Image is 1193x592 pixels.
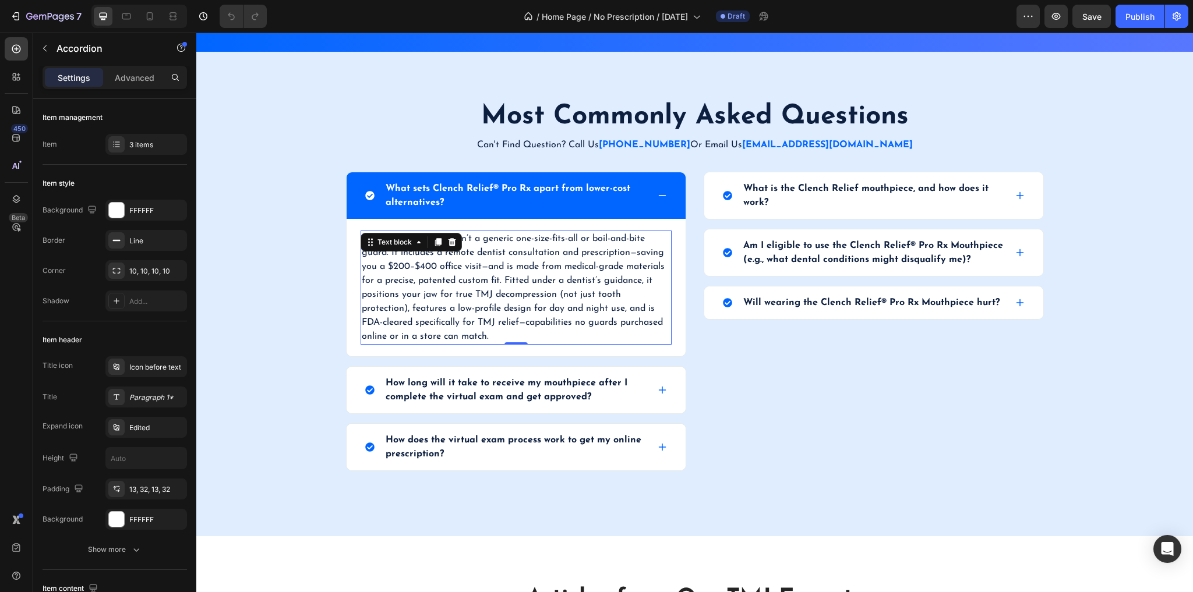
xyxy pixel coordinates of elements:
[189,149,450,177] p: What sets Clench Relief® Pro Rx apart from lower-cost alternatives?
[179,204,218,215] div: Text block
[43,178,75,189] div: Item style
[189,400,450,428] p: How does the virtual exam process work to get my online prescription?
[129,296,184,307] div: Add...
[58,72,90,84] p: Settings
[189,343,450,371] p: How long will it take to receive my mouthpiece after I complete the virtual exam and get approved?
[11,124,28,133] div: 450
[43,112,103,123] div: Item management
[547,149,808,177] p: What is the Clench Relief mouthpiece, and how does it work?
[43,235,65,246] div: Border
[546,108,716,117] strong: [EMAIL_ADDRESS][DOMAIN_NAME]
[403,108,494,117] strong: [PHONE_NUMBER]
[43,335,82,345] div: Item header
[9,213,28,222] div: Beta
[129,266,184,276] div: 10, 10, 10, 10
[129,362,184,373] div: Icon before text
[542,10,688,23] span: Home Page / No Prescription / [DATE]
[88,544,142,555] div: Show more
[165,199,474,311] p: Clench Relief® Pro Rx isn’t a generic one-size-fits-all or boil-and-bite guard. It includes a rem...
[43,296,69,306] div: Shadow
[129,140,184,150] div: 3 items
[106,448,186,469] input: Auto
[129,515,184,525] div: FFFFFF
[1082,12,1102,22] span: Save
[220,5,267,28] div: Undo/Redo
[547,206,808,234] p: Am I eligible to use the Clench Relief® Pro Rx Mouthpiece (e.g., what dental conditions might dis...
[43,392,57,402] div: Title
[43,539,187,560] button: Show more
[43,139,57,150] div: Item
[43,265,66,276] div: Corner
[1116,5,1164,28] button: Publish
[547,263,803,277] p: Will wearing the Clench Relief® Pro Rx Mouthpiece hurt?
[43,421,83,431] div: Expand icon
[57,41,156,55] p: Accordion
[76,9,82,23] p: 7
[43,203,99,218] div: Background
[115,72,154,84] p: Advanced
[537,10,539,23] span: /
[1153,535,1181,563] div: Open Intercom Messenger
[43,514,83,524] div: Background
[728,11,745,22] span: Draft
[43,451,80,466] div: Height
[129,392,184,403] div: Paragraph 1*
[129,423,184,433] div: Edited
[1125,10,1155,23] div: Publish
[43,360,73,371] div: Title icon
[1072,5,1111,28] button: Save
[43,481,86,497] div: Padding
[129,236,184,246] div: Line
[5,5,87,28] button: 7
[129,484,184,495] div: 13, 32, 13, 32
[149,550,848,583] h2: Articles from Our TMJ Experts
[196,33,1193,592] iframe: To enrich screen reader interactions, please activate Accessibility in Grammarly extension settings
[129,205,184,216] div: FFFFFF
